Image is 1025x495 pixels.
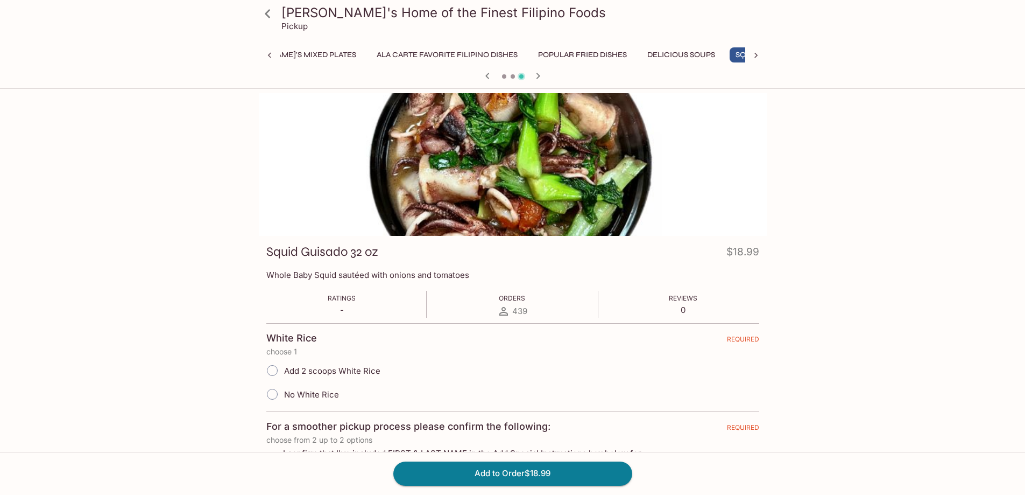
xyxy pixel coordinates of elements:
h3: Squid Guisado 32 oz [266,243,378,260]
button: Squid and Shrimp Dishes [730,47,843,62]
p: Whole Baby Squid sautéed with onions and tomatoes [266,270,759,280]
p: - [328,305,356,315]
button: Ala Carte Favorite Filipino Dishes [371,47,524,62]
button: [PERSON_NAME]'s Mixed Plates [225,47,362,62]
span: Reviews [669,294,697,302]
span: REQUIRED [727,423,759,436]
button: Delicious Soups [641,47,721,62]
h3: [PERSON_NAME]'s Home of the Finest Filipino Foods [281,4,762,21]
span: Ratings [328,294,356,302]
h4: For a smoother pickup process please confirm the following: [266,421,550,433]
p: choose 1 [266,347,759,356]
p: 0 [669,305,697,315]
p: choose from 2 up to 2 options [266,436,759,444]
span: 439 [512,306,527,316]
button: Add to Order$18.99 [393,462,632,485]
span: Add 2 scoops White Rice [284,366,380,376]
p: Pickup [281,21,308,31]
span: No White Rice [284,389,339,400]
button: Popular Fried Dishes [532,47,633,62]
h4: $18.99 [726,243,759,264]
span: Orders [499,294,525,302]
span: REQUIRED [727,335,759,347]
span: I confirm that I've included FIRST & LAST NAME in the Add Special Instructions box below for one ... [283,448,656,469]
div: Squid Guisado 32 oz [259,93,767,236]
h4: White Rice [266,332,317,344]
